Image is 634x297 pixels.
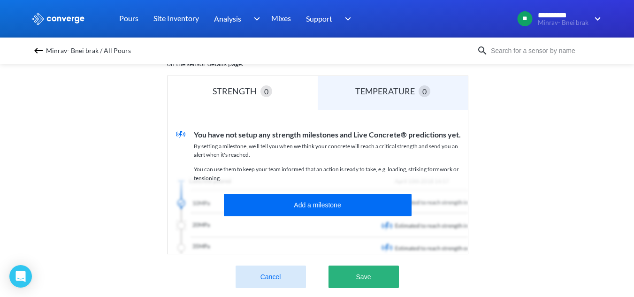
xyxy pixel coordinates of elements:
span: You have not setup any strength milestones and Live Concrete® predictions yet. [194,130,461,139]
span: Analysis [214,13,241,24]
span: Support [306,13,332,24]
input: Search for a sensor by name [488,46,602,56]
button: Add a milestone [224,194,412,216]
span: Minrav- Bnei brak / All Pours [46,44,131,57]
img: downArrow.svg [339,13,354,24]
img: downArrow.svg [588,13,603,24]
button: Cancel [236,266,306,288]
div: TEMPERATURE [355,84,419,98]
img: backspace.svg [33,45,44,56]
button: Save [328,266,399,288]
span: 0 [264,85,268,97]
img: icon-search.svg [477,45,488,56]
div: STRENGTH [213,84,260,98]
div: Open Intercom Messenger [9,265,32,288]
img: logo_ewhite.svg [31,13,85,25]
span: Minrav- Bnei brak [538,19,588,26]
img: downArrow.svg [247,13,262,24]
p: You can use them to keep your team informed that an action is ready to take, e.g. loading, striki... [194,165,468,183]
span: 0 [422,85,427,97]
p: By setting a milestone, we'll tell you when we think your concrete will reach a critical strength... [194,142,468,160]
